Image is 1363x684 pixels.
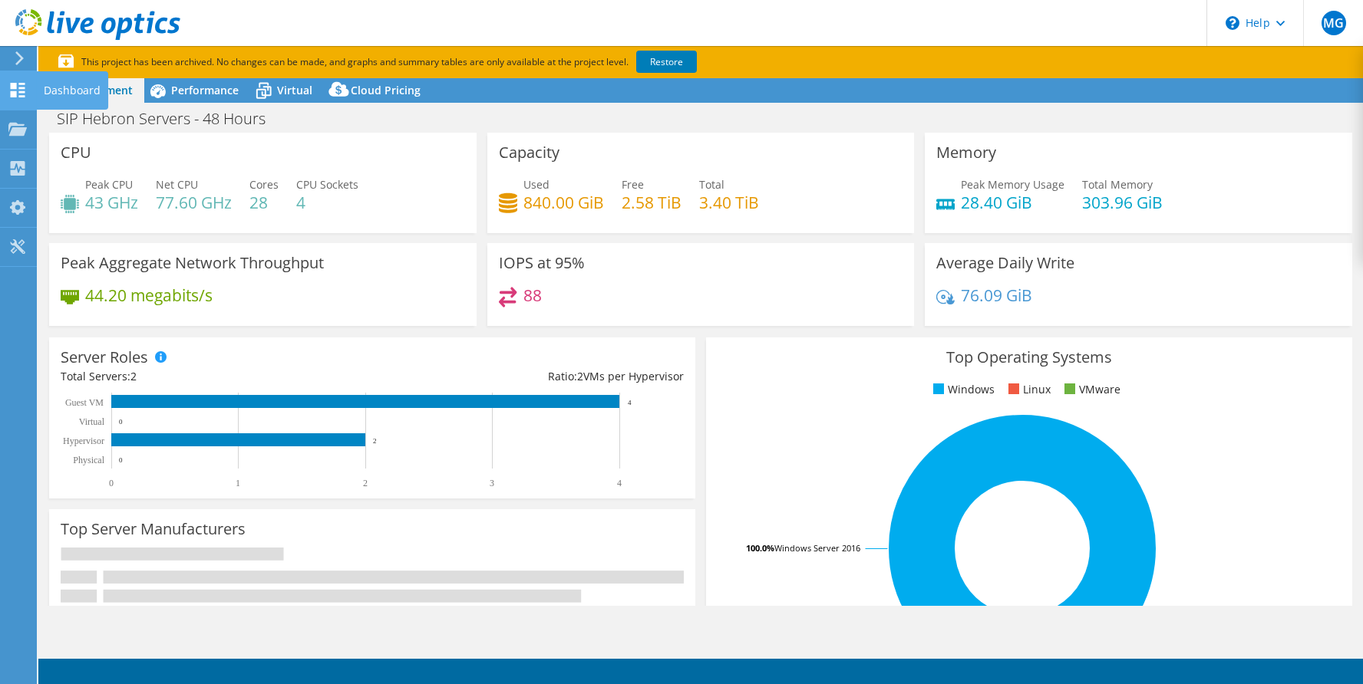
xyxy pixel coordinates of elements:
[63,436,104,446] text: Hypervisor
[249,177,279,192] span: Cores
[65,397,104,408] text: Guest VM
[61,521,246,538] h3: Top Server Manufacturers
[1322,11,1346,35] span: MG
[499,144,559,161] h3: Capacity
[490,478,494,488] text: 3
[961,177,1064,192] span: Peak Memory Usage
[50,110,289,127] h1: SIP Hebron Servers - 48 Hours
[499,255,585,271] h3: IOPS at 95%
[1005,381,1051,398] li: Linux
[61,144,91,161] h3: CPU
[58,54,810,71] p: This project has been archived. No changes can be made, and graphs and summary tables are only av...
[617,478,622,488] text: 4
[746,542,774,554] tspan: 100.0%
[936,144,996,161] h3: Memory
[961,287,1032,304] h4: 76.09 GiB
[929,381,995,398] li: Windows
[1226,16,1239,30] svg: \n
[936,255,1074,271] h3: Average Daily Write
[156,177,198,192] span: Net CPU
[699,177,724,192] span: Total
[73,455,104,465] text: Physical
[61,349,148,366] h3: Server Roles
[774,542,860,554] tspan: Windows Server 2016
[296,194,358,211] h4: 4
[622,177,644,192] span: Free
[373,437,377,445] text: 2
[622,194,681,211] h4: 2.58 TiB
[1061,381,1120,398] li: VMware
[523,194,604,211] h4: 840.00 GiB
[628,399,632,406] text: 4
[277,83,312,97] span: Virtual
[523,287,542,304] h4: 88
[85,194,138,211] h4: 43 GHz
[1082,194,1163,211] h4: 303.96 GiB
[236,478,240,488] text: 1
[119,418,123,426] text: 0
[79,416,105,427] text: Virtual
[523,177,549,192] span: Used
[171,83,239,97] span: Performance
[36,71,108,110] div: Dashboard
[119,456,123,464] text: 0
[718,349,1341,366] h3: Top Operating Systems
[61,255,324,271] h3: Peak Aggregate Network Throughput
[577,369,583,383] span: 2
[296,177,358,192] span: CPU Sockets
[85,287,213,304] h4: 44.20 megabits/s
[699,194,759,211] h4: 3.40 TiB
[85,177,133,192] span: Peak CPU
[961,194,1064,211] h4: 28.40 GiB
[372,368,684,385] div: Ratio: VMs per Hypervisor
[156,194,232,211] h4: 77.60 GHz
[61,368,372,385] div: Total Servers:
[130,369,137,383] span: 2
[1082,177,1153,192] span: Total Memory
[363,478,368,488] text: 2
[249,194,279,211] h4: 28
[109,478,114,488] text: 0
[636,51,697,73] a: Restore
[351,83,421,97] span: Cloud Pricing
